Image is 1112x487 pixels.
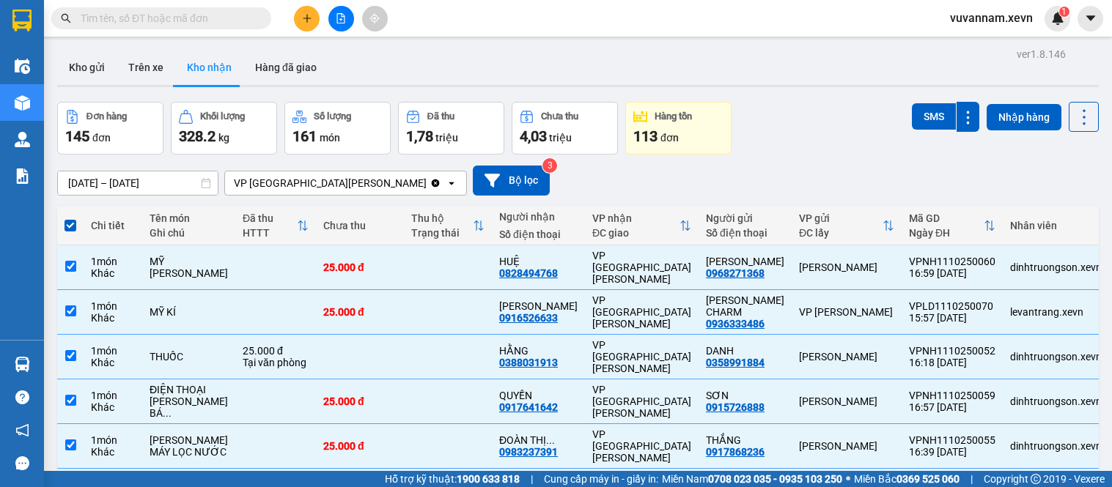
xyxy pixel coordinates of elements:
[91,256,135,267] div: 1 món
[499,401,558,413] div: 0917641642
[369,13,380,23] span: aim
[902,207,1003,245] th: Toggle SortBy
[1059,7,1069,17] sup: 1
[150,384,228,395] div: ĐIỆN THOẠI
[499,357,558,368] div: 0388031913
[799,261,894,273] div: [PERSON_NAME]
[398,102,504,155] button: Đã thu1,78 triệu
[150,227,228,239] div: Ghi chú
[662,471,842,487] span: Miền Nam
[706,294,784,318] div: NGỌC CHARM
[58,171,218,195] input: Select a date range.
[411,212,473,224] div: Thu hộ
[633,127,658,145] span: 113
[499,256,578,267] div: HUỆ
[909,267,995,279] div: 16:59 [DATE]
[909,434,995,446] div: VPNH1110250055
[706,434,784,446] div: THẮNG
[200,111,245,122] div: Khối lượng
[150,395,228,419] div: KHÔNG KHAI BÁO GIÁ TRỊ
[1010,220,1102,231] div: Nhân viên
[1010,351,1102,363] div: dinhtruongson.xevn
[912,103,956,130] button: SMS
[179,127,216,145] span: 328.2
[292,127,317,145] span: 161
[909,312,995,324] div: 15:57 [DATE]
[592,428,691,464] div: VP [GEOGRAPHIC_DATA][PERSON_NAME]
[302,13,312,23] span: plus
[91,300,135,312] div: 1 món
[1017,46,1066,62] div: ver 1.8.146
[544,471,658,487] span: Cung cấp máy in - giấy in:
[473,166,550,196] button: Bộ lọc
[799,395,894,407] div: [PERSON_NAME]
[15,390,29,404] span: question-circle
[320,132,340,144] span: món
[15,423,29,437] span: notification
[91,267,135,279] div: Khác
[1084,12,1097,25] span: caret-down
[499,300,578,312] div: TOAN
[57,50,117,85] button: Kho gửi
[909,256,995,267] div: VPNH1110250060
[708,473,842,485] strong: 0708 023 035 - 0935 103 250
[243,212,297,224] div: Đã thu
[15,132,30,147] img: warehouse-icon
[706,212,784,224] div: Người gửi
[706,446,765,458] div: 0917868236
[592,384,691,419] div: VP [GEOGRAPHIC_DATA][PERSON_NAME]
[323,261,397,273] div: 25.000 đ
[15,59,30,74] img: warehouse-icon
[435,132,458,144] span: triệu
[243,357,309,368] div: Tại văn phòng
[15,357,30,372] img: warehouse-icon
[909,446,995,458] div: 16:39 [DATE]
[91,357,135,368] div: Khác
[592,250,691,285] div: VP [GEOGRAPHIC_DATA][PERSON_NAME]
[323,220,397,231] div: Chưa thu
[446,177,457,189] svg: open
[799,351,894,363] div: [PERSON_NAME]
[987,104,1061,130] button: Nhập hàng
[427,111,454,122] div: Đã thu
[706,390,784,401] div: SƠN
[896,473,960,485] strong: 0369 525 060
[499,390,578,401] div: QUYỀN
[512,102,618,155] button: Chưa thu4,03 triệu
[799,306,894,318] div: VP [PERSON_NAME]
[323,306,397,318] div: 25.000 đ
[91,390,135,401] div: 1 món
[792,207,902,245] th: Toggle SortBy
[909,401,995,413] div: 16:57 [DATE]
[235,207,316,245] th: Toggle SortBy
[585,207,699,245] th: Toggle SortBy
[65,127,89,145] span: 145
[660,132,679,144] span: đơn
[81,10,254,26] input: Tìm tên, số ĐT hoặc mã đơn
[57,102,163,155] button: Đơn hàng145đơn
[1010,440,1102,452] div: dinhtruongson.xevn
[706,357,765,368] div: 0358991884
[499,211,578,223] div: Người nhận
[175,50,243,85] button: Kho nhận
[150,212,228,224] div: Tên món
[909,300,995,312] div: VPLD1110250070
[909,212,984,224] div: Mã GD
[542,158,557,173] sup: 3
[1051,12,1064,25] img: icon-new-feature
[706,256,784,267] div: TRỊNH HOÀI
[799,440,894,452] div: [PERSON_NAME]
[243,345,309,357] div: 25.000 đ
[909,390,995,401] div: VPNH1110250059
[404,207,492,245] th: Toggle SortBy
[61,13,71,23] span: search
[909,227,984,239] div: Ngày ĐH
[1061,7,1067,17] span: 1
[150,434,228,458] div: LINH KIỆN MÁY LỌC NƯỚC
[218,132,229,144] span: kg
[1010,261,1102,273] div: dinhtruongson.xevn
[323,440,397,452] div: 25.000 đ
[971,471,973,487] span: |
[91,345,135,357] div: 1 món
[1010,395,1102,407] div: dinhtruongson.xevn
